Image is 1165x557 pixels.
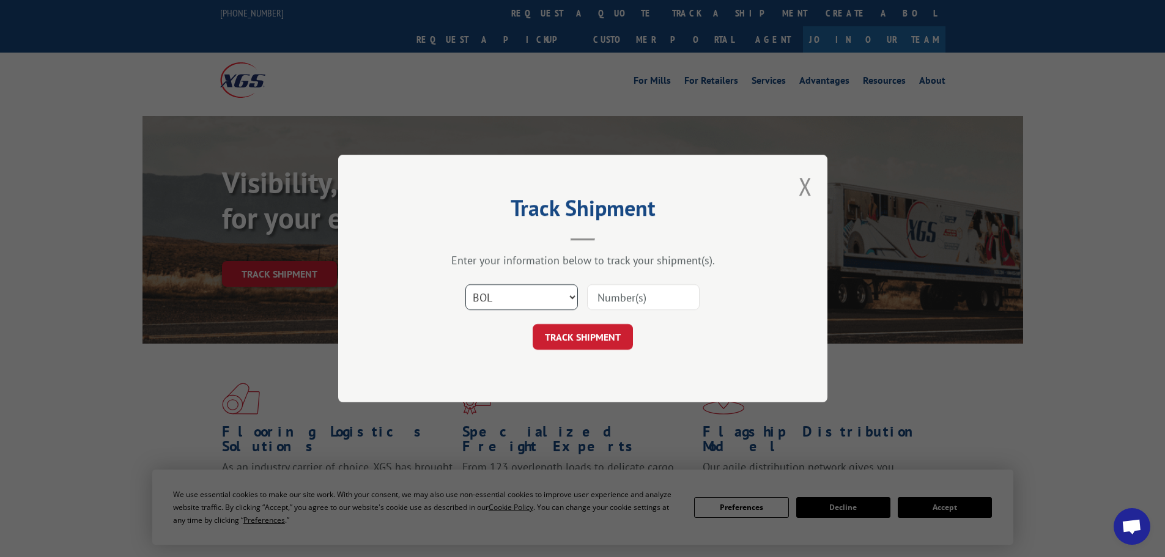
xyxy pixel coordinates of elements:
a: Open chat [1114,508,1150,545]
button: TRACK SHIPMENT [533,324,633,350]
input: Number(s) [587,284,700,310]
div: Enter your information below to track your shipment(s). [399,253,766,267]
button: Close modal [799,170,812,202]
h2: Track Shipment [399,199,766,223]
